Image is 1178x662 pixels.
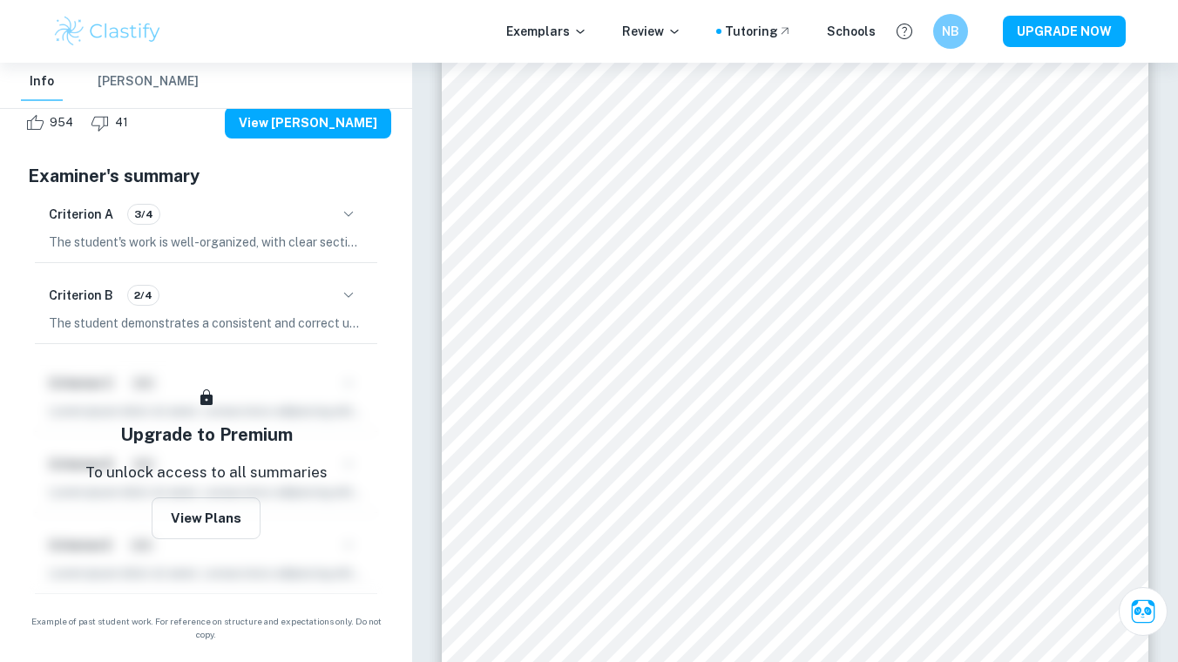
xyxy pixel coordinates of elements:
[105,114,138,132] span: 41
[128,287,159,303] span: 2/4
[933,14,968,49] button: NB
[152,497,261,539] button: View Plans
[506,22,587,41] p: Exemplars
[21,615,391,641] span: Example of past student work. For reference on structure and expectations only. Do not copy.
[622,22,681,41] p: Review
[49,314,363,333] p: The student demonstrates a consistent and correct use of mathematical notation, symbols, and term...
[52,14,163,49] img: Clastify logo
[1119,587,1168,636] button: Ask Clai
[120,422,293,448] h5: Upgrade to Premium
[941,22,961,41] h6: NB
[49,286,113,305] h6: Criterion B
[225,107,391,138] button: View [PERSON_NAME]
[85,462,328,484] p: To unlock access to all summaries
[128,206,159,222] span: 3/4
[98,63,199,101] button: [PERSON_NAME]
[890,17,919,46] button: Help and Feedback
[49,205,113,224] h6: Criterion A
[1003,16,1126,47] button: UPGRADE NOW
[40,114,83,132] span: 954
[827,22,876,41] a: Schools
[21,109,83,137] div: Like
[725,22,792,41] a: Tutoring
[86,109,138,137] div: Dislike
[49,233,363,252] p: The student's work is well-organized, with clear sections including introduction, body, and concl...
[21,63,63,101] button: Info
[28,163,384,189] h5: Examiner's summary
